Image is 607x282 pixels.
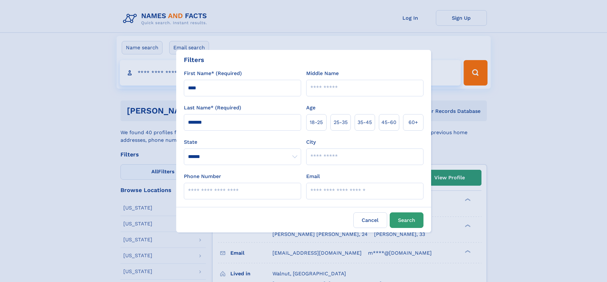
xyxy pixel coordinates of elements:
[184,104,241,112] label: Last Name* (Required)
[306,104,315,112] label: Age
[353,212,387,228] label: Cancel
[390,212,423,228] button: Search
[306,173,320,180] label: Email
[184,55,204,65] div: Filters
[184,173,221,180] label: Phone Number
[184,138,301,146] label: State
[334,119,348,126] span: 25‑35
[358,119,372,126] span: 35‑45
[306,70,339,77] label: Middle Name
[184,70,242,77] label: First Name* (Required)
[310,119,323,126] span: 18‑25
[381,119,396,126] span: 45‑60
[408,119,418,126] span: 60+
[306,138,316,146] label: City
